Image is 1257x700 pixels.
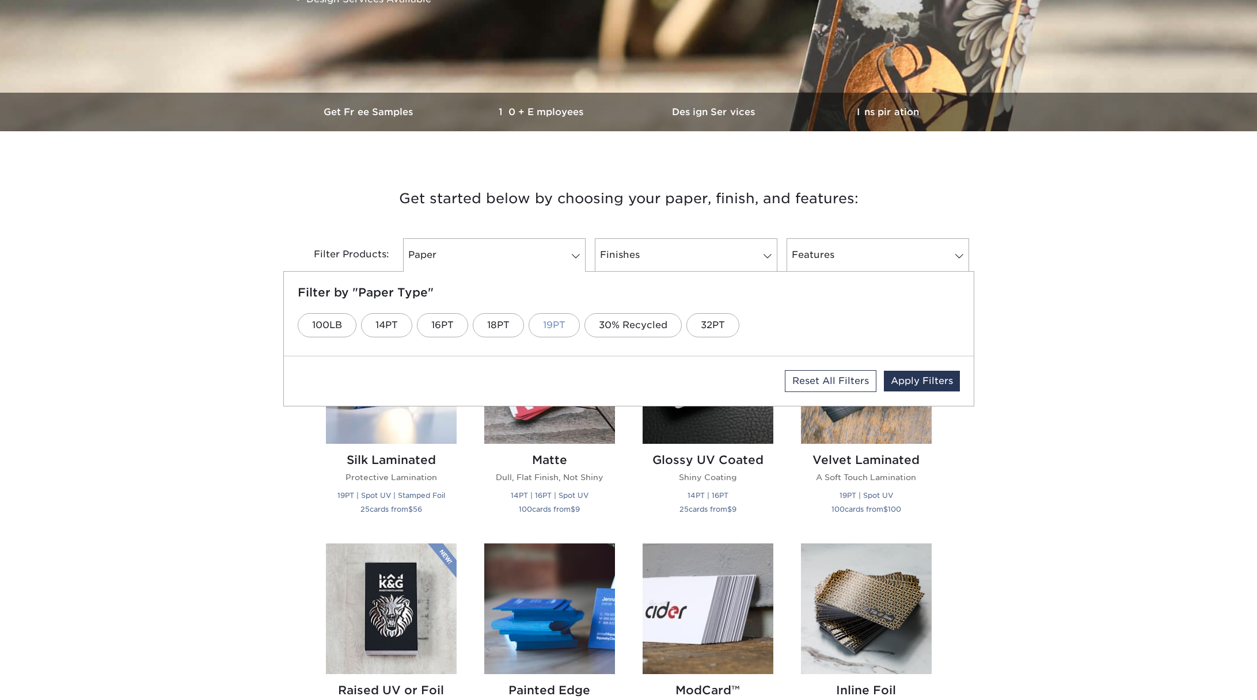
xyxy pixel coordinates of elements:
img: New Product [428,543,457,578]
h2: Raised UV or Foil [326,683,457,697]
span: 9 [732,505,736,513]
a: Paper [403,238,586,272]
h2: Painted Edge [484,683,615,697]
a: 30% Recycled [584,313,682,337]
h3: Get Free Samples [283,106,456,117]
span: 25 [679,505,689,513]
a: 16PT [417,313,468,337]
div: Filter Products: [283,238,398,272]
span: 56 [413,505,422,513]
a: 18PT [473,313,524,337]
img: ModCard™ Business Cards [643,543,773,674]
small: 14PT | 16PT | Spot UV [511,491,588,500]
h2: Velvet Laminated [801,453,932,467]
h2: ModCard™ [643,683,773,697]
h3: Get started below by choosing your paper, finish, and features: [292,173,966,225]
span: 25 [360,505,370,513]
span: $ [408,505,413,513]
h3: 10+ Employees [456,106,629,117]
p: Dull, Flat Finish, Not Shiny [484,471,615,483]
span: 100 [888,505,901,513]
small: cards from [831,505,901,513]
a: Inspiration [802,93,974,131]
a: 32PT [686,313,739,337]
h2: Glossy UV Coated [643,453,773,467]
span: 100 [519,505,532,513]
p: Protective Lamination [326,471,457,483]
a: 19PT [529,313,580,337]
small: cards from [519,505,580,513]
span: $ [571,505,575,513]
a: Apply Filters [884,371,960,391]
a: Velvet Laminated Business Cards Velvet Laminated A Soft Touch Lamination 19PT | Spot UV 100cards ... [801,313,932,529]
a: 100LB [298,313,356,337]
a: Get Free Samples [283,93,456,131]
a: 10+ Employees [456,93,629,131]
p: Shiny Coating [643,471,773,483]
a: 14PT [361,313,412,337]
small: 19PT | Spot UV | Stamped Foil [337,491,445,500]
a: Matte Business Cards Matte Dull, Flat Finish, Not Shiny 14PT | 16PT | Spot UV 100cards from$9 [484,313,615,529]
img: Inline Foil Business Cards [801,543,932,674]
a: Glossy UV Coated Business Cards Glossy UV Coated Shiny Coating 14PT | 16PT 25cards from$9 [643,313,773,529]
h3: Inspiration [802,106,974,117]
small: cards from [679,505,736,513]
h2: Inline Foil [801,683,932,697]
a: Features [787,238,969,272]
h5: Filter by "Paper Type" [298,286,960,299]
small: cards from [360,505,422,513]
span: $ [727,505,732,513]
a: Finishes [595,238,777,272]
span: $ [883,505,888,513]
span: 9 [575,505,580,513]
a: Silk Laminated Business Cards Silk Laminated Protective Lamination 19PT | Spot UV | Stamped Foil ... [326,313,457,529]
img: Painted Edge Business Cards [484,543,615,674]
a: Reset All Filters [785,370,876,392]
a: Design Services [629,93,802,131]
p: A Soft Touch Lamination [801,471,932,483]
small: 14PT | 16PT [688,491,728,500]
h2: Silk Laminated [326,453,457,467]
span: 100 [831,505,845,513]
h3: Design Services [629,106,802,117]
h2: Matte [484,453,615,467]
img: Raised UV or Foil Business Cards [326,543,457,674]
small: 19PT | Spot UV [840,491,893,500]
